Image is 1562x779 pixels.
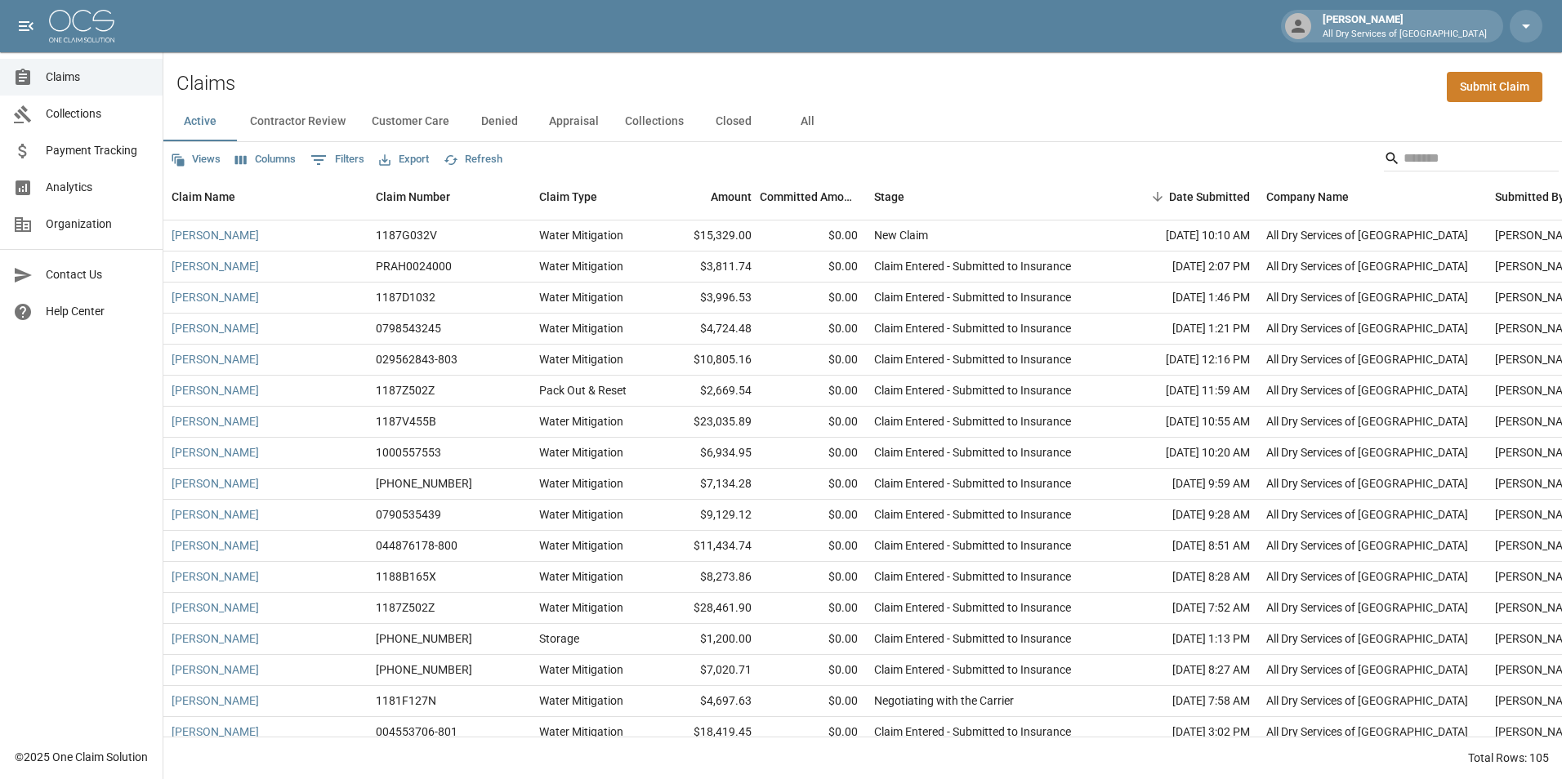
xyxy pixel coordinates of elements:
a: [PERSON_NAME] [172,475,259,492]
span: Collections [46,105,150,122]
div: Pack Out & Reset [539,382,627,398]
div: 0790535439 [376,506,441,523]
button: Select columns [231,147,300,172]
div: [DATE] 8:27 AM [1111,655,1258,686]
div: $10,805.16 [654,345,760,376]
div: 01-009-130023 [376,475,472,492]
h2: Claims [176,72,235,96]
div: Water Mitigation [539,227,623,243]
button: Show filters [306,147,368,173]
div: Date Submitted [1111,174,1258,220]
div: All Dry Services of Atlanta [1266,661,1468,678]
div: [DATE] 7:58 AM [1111,686,1258,717]
div: All Dry Services of Atlanta [1266,630,1468,647]
div: $0.00 [760,717,866,748]
span: Claims [46,69,150,86]
a: [PERSON_NAME] [172,320,259,336]
div: [DATE] 8:51 AM [1111,531,1258,562]
div: $0.00 [760,438,866,469]
div: Negotiating with the Carrier [874,692,1014,709]
a: [PERSON_NAME] [172,258,259,274]
span: Contact Us [46,266,150,283]
div: $3,811.74 [654,252,760,283]
div: Water Mitigation [539,692,623,709]
div: All Dry Services of Atlanta [1266,413,1468,430]
div: All Dry Services of Atlanta [1266,227,1468,243]
div: $0.00 [760,283,866,314]
div: 029562843-803 [376,351,457,367]
span: Payment Tracking [46,142,150,159]
div: [DATE] 3:02 PM [1111,717,1258,748]
div: Amount [711,174,752,220]
a: [PERSON_NAME] [172,351,259,367]
div: $0.00 [760,376,866,407]
div: Committed Amount [760,174,858,220]
div: $0.00 [760,624,866,655]
div: [DATE] 2:07 PM [1111,252,1258,283]
button: Contractor Review [237,102,359,141]
div: dynamic tabs [163,102,1562,141]
div: Date Submitted [1169,174,1250,220]
div: Water Mitigation [539,568,623,585]
div: Company Name [1258,174,1487,220]
div: Company Name [1266,174,1349,220]
div: 1000557553 [376,444,441,461]
div: [DATE] 1:21 PM [1111,314,1258,345]
div: Claim Entered - Submitted to Insurance [874,723,1071,740]
button: Denied [462,102,536,141]
div: [DATE] 1:46 PM [1111,283,1258,314]
div: Water Mitigation [539,444,623,461]
div: [PERSON_NAME] [1316,11,1493,41]
img: ocs-logo-white-transparent.png [49,10,114,42]
div: Claim Entered - Submitted to Insurance [874,413,1071,430]
button: Collections [612,102,697,141]
div: Claim Entered - Submitted to Insurance [874,320,1071,336]
div: $4,724.48 [654,314,760,345]
div: $0.00 [760,655,866,686]
div: Claim Entered - Submitted to Insurance [874,289,1071,305]
div: Claim Entered - Submitted to Insurance [874,568,1071,585]
div: Claim Entered - Submitted to Insurance [874,382,1071,398]
div: Total Rows: 105 [1468,750,1549,766]
span: Help Center [46,303,150,320]
div: $0.00 [760,407,866,438]
div: 1187Z502Z [376,599,435,616]
div: [DATE] 1:13 PM [1111,624,1258,655]
div: Water Mitigation [539,413,623,430]
div: [DATE] 9:28 AM [1111,500,1258,531]
div: Search [1384,145,1559,175]
div: 004553706-801 [376,723,457,740]
div: 1187Z502Z [376,382,435,398]
div: Water Mitigation [539,475,623,492]
div: All Dry Services of Atlanta [1266,444,1468,461]
button: Appraisal [536,102,612,141]
div: $23,035.89 [654,407,760,438]
div: All Dry Services of Atlanta [1266,506,1468,523]
div: 1187V455B [376,413,436,430]
div: Claim Entered - Submitted to Insurance [874,537,1071,554]
div: $0.00 [760,220,866,252]
div: Water Mitigation [539,289,623,305]
div: All Dry Services of Atlanta [1266,382,1468,398]
div: [DATE] 10:20 AM [1111,438,1258,469]
div: All Dry Services of Atlanta [1266,320,1468,336]
div: Storage [539,630,579,647]
div: All Dry Services of Atlanta [1266,537,1468,554]
span: Organization [46,216,150,233]
a: [PERSON_NAME] [172,289,259,305]
div: Water Mitigation [539,258,623,274]
div: $1,200.00 [654,624,760,655]
div: Claim Entered - Submitted to Insurance [874,444,1071,461]
div: All Dry Services of Atlanta [1266,723,1468,740]
div: PRAH0024000 [376,258,452,274]
div: Claim Entered - Submitted to Insurance [874,506,1071,523]
button: Views [167,147,225,172]
div: [DATE] 10:10 AM [1111,220,1258,252]
div: Claim Number [376,174,450,220]
div: $0.00 [760,252,866,283]
a: [PERSON_NAME] [172,506,259,523]
div: $0.00 [760,531,866,562]
div: Committed Amount [760,174,866,220]
div: Water Mitigation [539,661,623,678]
div: Water Mitigation [539,320,623,336]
